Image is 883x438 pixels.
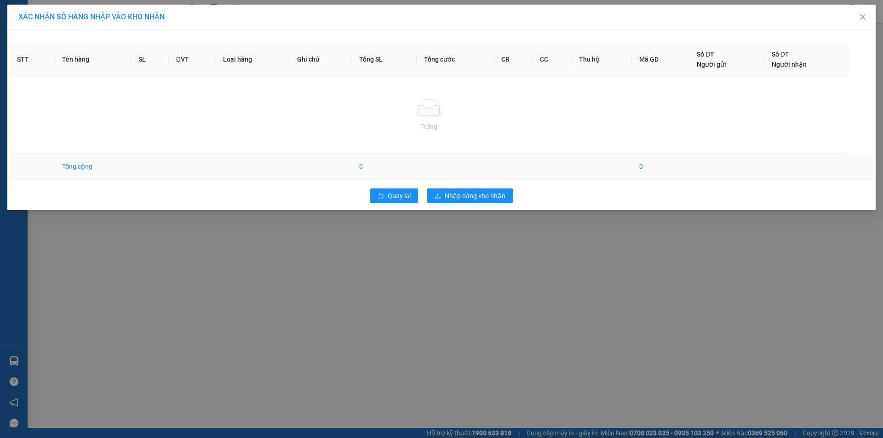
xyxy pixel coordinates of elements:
td: 0 [632,154,689,179]
th: Thu hộ [572,42,631,77]
td: Tổng cộng [55,154,131,179]
th: Tên hàng [55,42,131,77]
span: Số ĐT [697,51,714,58]
th: Tổng cước [417,42,494,77]
td: 0 [352,154,417,179]
th: Ghi chú [290,42,352,77]
th: Tổng SL [352,42,417,77]
span: close [859,13,866,21]
th: Mã GD [632,42,689,77]
span: XÁC NHẬN SỐ HÀNG NHẬP VÀO KHO NHẬN [18,12,165,21]
th: Loại hàng [216,42,290,77]
div: Trống [17,121,841,131]
span: Nhập hàng kho nhận [445,191,505,201]
button: rollbackQuay lại [370,188,418,203]
span: Quay lại [388,191,411,201]
span: rollback [378,193,384,200]
th: ĐVT [169,42,216,77]
span: Người nhận [772,61,807,68]
span: Số ĐT [772,51,789,58]
th: CR [494,42,533,77]
th: STT [10,42,55,77]
th: SL [131,42,168,77]
th: CC [533,42,572,77]
button: downloadNhập hàng kho nhận [427,188,513,203]
button: Close [850,5,876,30]
span: Người gửi [697,61,726,68]
span: download [435,193,441,200]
